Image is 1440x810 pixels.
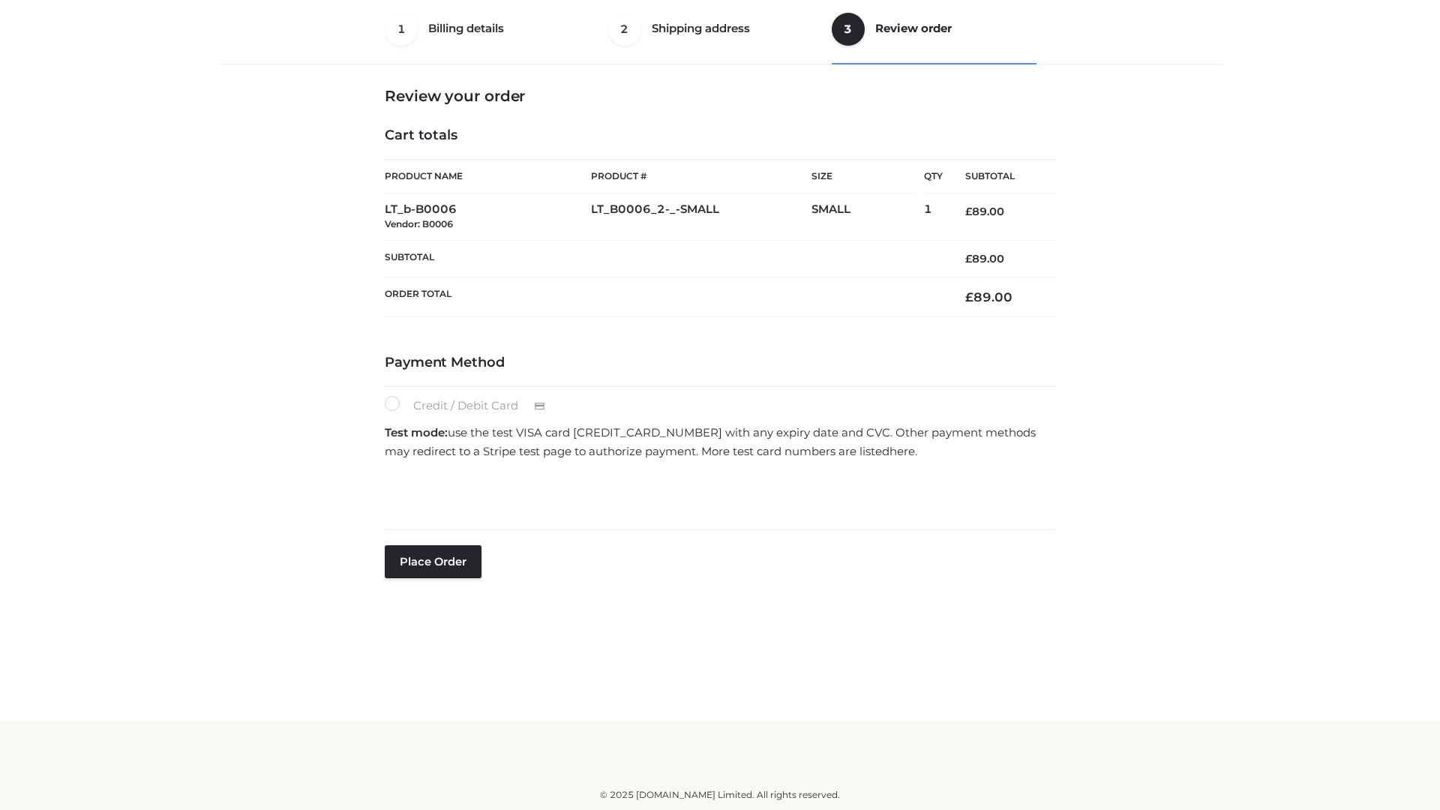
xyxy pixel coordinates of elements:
th: Size [811,160,916,193]
th: Order Total [385,277,943,317]
iframe: Secure payment input frame [382,466,1052,520]
td: LT_B0006_2-_-SMALL [591,193,811,241]
h4: Payment Method [385,355,1055,371]
th: Product Name [385,159,591,193]
span: £ [965,205,972,218]
div: © 2025 [DOMAIN_NAME] Limited. All rights reserved. [223,787,1217,802]
bdi: 89.00 [965,252,1004,265]
label: Credit / Debit Card [385,396,561,415]
bdi: 89.00 [965,205,1004,218]
img: Credit / Debit Card [526,397,553,415]
td: LT_b-B0006 [385,193,591,241]
th: Qty [924,159,943,193]
span: £ [965,289,973,304]
span: £ [965,252,972,265]
strong: Test mode: [385,425,448,439]
td: 1 [924,193,943,241]
bdi: 89.00 [965,289,1012,304]
small: Vendor: B0006 [385,218,453,229]
th: Product # [591,159,811,193]
th: Subtotal [943,160,1055,193]
th: Subtotal [385,240,943,277]
p: use the test VISA card [CREDIT_CARD_NUMBER] with any expiry date and CVC. Other payment methods m... [385,423,1055,461]
h3: Review your order [385,87,1055,105]
a: here [889,444,915,458]
h4: Cart totals [385,127,1055,144]
td: SMALL [811,193,924,241]
button: Place order [385,545,481,578]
